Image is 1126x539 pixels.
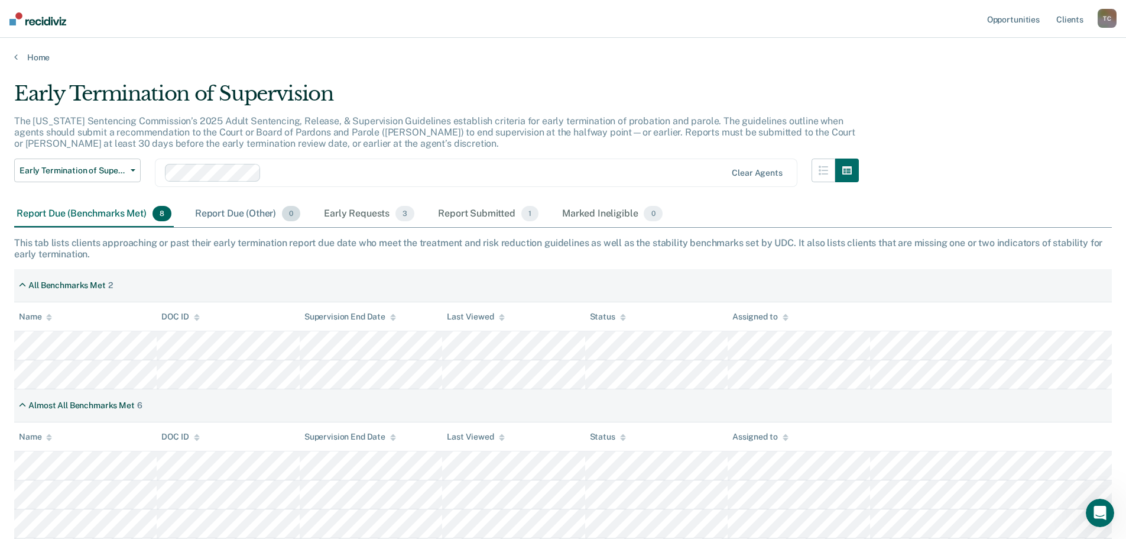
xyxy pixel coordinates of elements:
div: Name [19,432,52,442]
div: Almost All Benchmarks Met [28,401,135,411]
div: T C [1098,9,1117,28]
div: Name [19,312,52,322]
div: This tab lists clients approaching or past their early termination report due date who meet the t... [14,237,1112,260]
div: Supervision End Date [304,312,396,322]
iframe: Intercom live chat [1086,499,1114,527]
div: All Benchmarks Met2 [14,276,118,295]
p: The [US_STATE] Sentencing Commission’s 2025 Adult Sentencing, Release, & Supervision Guidelines e... [14,115,855,149]
div: Early Requests3 [322,201,417,227]
span: 0 [644,206,662,221]
div: DOC ID [161,312,199,322]
div: Report Due (Other)0 [193,201,303,227]
div: All Benchmarks Met [28,280,105,291]
div: Marked Ineligible0 [560,201,665,227]
span: 8 [152,206,171,221]
div: Last Viewed [447,312,504,322]
div: Report Due (Benchmarks Met)8 [14,201,174,227]
div: Status [590,312,626,322]
span: 3 [395,206,414,221]
div: Status [590,432,626,442]
div: DOC ID [161,432,199,442]
img: Recidiviz [9,12,66,25]
div: Clear agents [732,168,782,178]
div: Last Viewed [447,432,504,442]
span: 0 [282,206,300,221]
button: TC [1098,9,1117,28]
div: 2 [108,280,113,291]
div: 6 [137,401,142,411]
div: Early Termination of Supervision [14,82,859,115]
div: Almost All Benchmarks Met6 [14,396,147,415]
button: Early Termination of Supervision [14,159,141,182]
span: 1 [521,206,538,221]
div: Assigned to [732,312,788,322]
div: Supervision End Date [304,432,396,442]
div: Report Submitted1 [436,201,541,227]
span: Early Termination of Supervision [20,166,126,176]
a: Home [14,52,1112,63]
div: Assigned to [732,432,788,442]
